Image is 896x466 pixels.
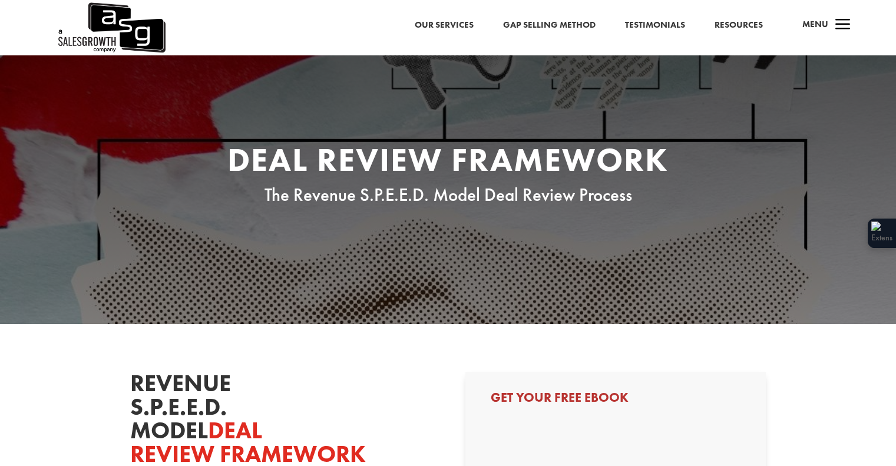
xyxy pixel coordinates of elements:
[491,391,740,410] h3: Get Your Free Ebook
[871,222,892,245] img: Extension Icon
[224,143,672,182] h1: DEAL REVIEW FRAMEWORK
[264,183,632,206] span: The Revenue S.P.E.E.D. Model Deal Review Process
